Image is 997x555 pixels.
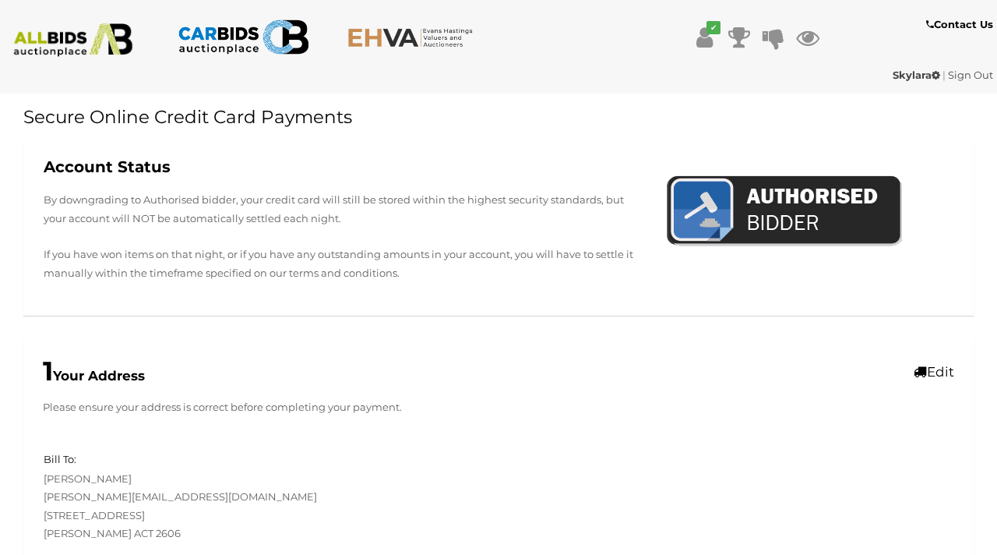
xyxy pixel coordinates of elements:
[32,451,498,543] div: [PERSON_NAME] [PERSON_NAME][EMAIL_ADDRESS][DOMAIN_NAME] [STREET_ADDRESS] [PERSON_NAME] ACT 2606
[942,69,946,81] span: |
[43,355,53,387] span: 1
[893,69,942,81] a: Skylara
[347,27,479,48] img: EHVA.com.au
[893,69,940,81] strong: Skylara
[23,108,974,127] h1: Secure Online Credit Card Payments
[7,23,139,57] img: ALLBIDS.com.au
[914,364,954,380] a: Edit
[666,174,902,250] img: AuthorisedBidder.png
[706,21,720,34] i: ✔
[948,69,993,81] a: Sign Out
[43,398,954,416] p: Please ensure your address is correct before completing your payment.
[178,16,309,58] img: CARBIDS.com.au
[926,18,993,30] b: Contact Us
[44,454,76,465] h5: Bill To:
[43,368,145,384] b: Your Address
[44,191,643,282] p: By downgrading to Authorised bidder, your credit card will still be stored within the highest sec...
[44,157,171,176] b: Account Status
[926,16,997,34] a: Contact Us
[693,23,717,51] a: ✔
